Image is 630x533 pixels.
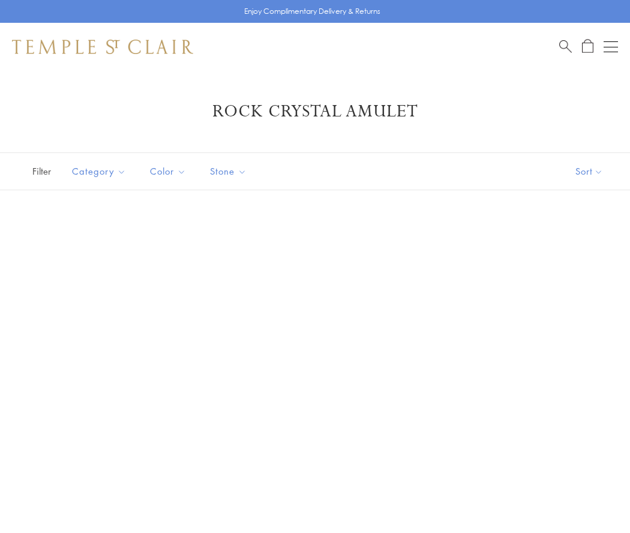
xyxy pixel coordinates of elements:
[548,153,630,190] button: Show sort by
[604,40,618,54] button: Open navigation
[141,158,195,185] button: Color
[12,40,193,54] img: Temple St. Clair
[63,158,135,185] button: Category
[582,39,593,54] a: Open Shopping Bag
[559,39,572,54] a: Search
[244,5,380,17] p: Enjoy Complimentary Delivery & Returns
[30,101,600,122] h1: Rock Crystal Amulet
[201,158,256,185] button: Stone
[204,164,256,179] span: Stone
[66,164,135,179] span: Category
[144,164,195,179] span: Color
